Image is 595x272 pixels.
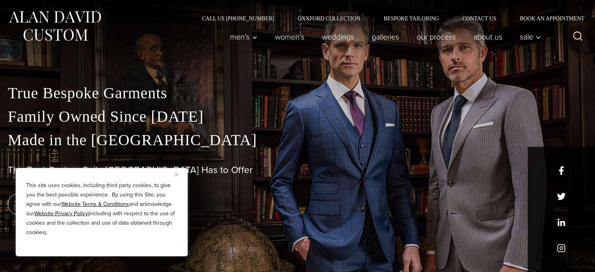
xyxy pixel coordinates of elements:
[34,209,88,218] a: Website Privacy Policy
[221,29,545,45] nav: Primary Navigation
[230,33,257,41] span: Men’s
[26,181,177,237] p: This site uses cookies, including third party cookies, to give you the best possible experience. ...
[568,27,587,46] button: View Search Form
[451,16,508,21] a: Contact Us
[286,16,372,21] a: Oxxford Collection
[8,164,587,176] h1: The Best Custom Suits [GEOGRAPHIC_DATA] Has to Offer
[175,173,178,177] img: Close
[61,200,129,208] a: Website Terms & Conditions
[313,29,363,45] a: weddings
[363,29,408,45] a: Galleries
[520,33,541,41] span: Sale
[190,16,286,21] a: Call Us [PHONE_NUMBER]
[372,16,451,21] a: Bespoke Tailoring
[465,29,511,45] a: About Us
[8,81,587,152] p: True Bespoke Garments Family Owned Since [DATE] Made in the [GEOGRAPHIC_DATA]
[190,16,587,21] nav: Secondary Navigation
[508,16,587,21] a: Book an Appointment
[408,29,465,45] a: Our Process
[8,193,117,215] a: book an appointment
[266,29,313,45] a: Women’s
[8,9,102,43] img: Alan David Custom
[175,170,184,179] button: Close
